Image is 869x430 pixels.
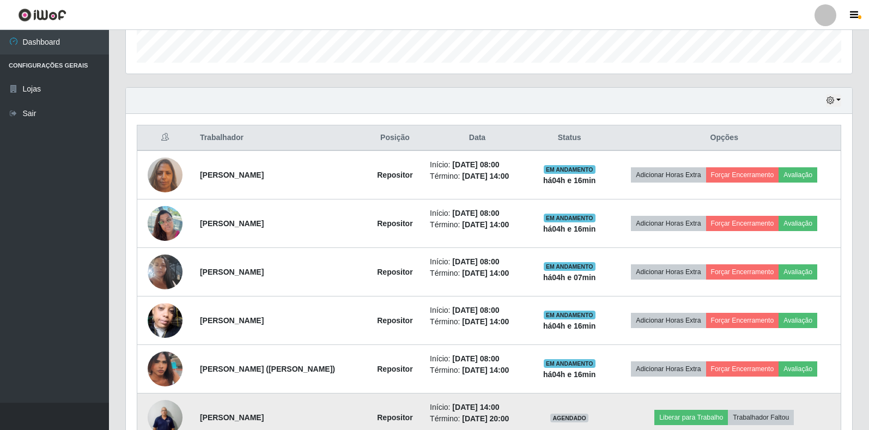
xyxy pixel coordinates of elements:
strong: Repositor [377,365,412,373]
img: 1749309243937.jpeg [148,200,183,246]
button: Avaliação [779,313,817,328]
li: Término: [430,219,525,231]
button: Liberar para Trabalho [654,410,728,425]
time: [DATE] 14:00 [462,366,509,374]
button: Avaliação [779,264,817,280]
strong: [PERSON_NAME] [200,413,264,422]
strong: Repositor [377,219,412,228]
strong: há 04 h e 16 min [543,322,596,330]
span: EM ANDAMENTO [544,359,595,368]
strong: Repositor [377,316,412,325]
li: Início: [430,159,525,171]
button: Adicionar Horas Extra [631,167,706,183]
strong: Repositor [377,171,412,179]
img: 1747253938286.jpeg [148,152,183,198]
button: Avaliação [779,216,817,231]
button: Avaliação [779,167,817,183]
button: Forçar Encerramento [706,264,779,280]
time: [DATE] 14:00 [462,172,509,180]
time: [DATE] 14:00 [462,220,509,229]
span: EM ANDAMENTO [544,311,595,319]
button: Adicionar Horas Extra [631,313,706,328]
time: [DATE] 08:00 [452,160,499,169]
strong: [PERSON_NAME] [200,171,264,179]
span: EM ANDAMENTO [544,214,595,222]
span: EM ANDAMENTO [544,165,595,174]
li: Término: [430,365,525,376]
strong: [PERSON_NAME] ([PERSON_NAME]) [200,365,335,373]
img: 1755969179481.jpeg [148,340,183,398]
li: Início: [430,305,525,316]
li: Término: [430,316,525,328]
th: Trabalhador [193,125,367,151]
button: Adicionar Horas Extra [631,361,706,377]
time: [DATE] 14:00 [452,403,499,411]
strong: [PERSON_NAME] [200,219,264,228]
time: [DATE] 08:00 [452,209,499,217]
th: Data [423,125,531,151]
button: Forçar Encerramento [706,313,779,328]
time: [DATE] 08:00 [452,354,499,363]
button: Trabalhador Faltou [728,410,794,425]
button: Forçar Encerramento [706,361,779,377]
button: Adicionar Horas Extra [631,216,706,231]
strong: [PERSON_NAME] [200,316,264,325]
strong: Repositor [377,413,412,422]
time: [DATE] 08:00 [452,257,499,266]
time: [DATE] 20:00 [462,414,509,423]
button: Avaliação [779,361,817,377]
li: Início: [430,402,525,413]
li: Início: [430,208,525,219]
button: Adicionar Horas Extra [631,264,706,280]
li: Início: [430,256,525,268]
time: [DATE] 14:00 [462,269,509,277]
span: EM ANDAMENTO [544,262,595,271]
time: [DATE] 08:00 [452,306,499,314]
li: Término: [430,171,525,182]
strong: há 04 h e 16 min [543,225,596,233]
button: Forçar Encerramento [706,216,779,231]
th: Opções [608,125,841,151]
th: Status [531,125,608,151]
strong: [PERSON_NAME] [200,268,264,276]
span: AGENDADO [550,414,588,422]
strong: Repositor [377,268,412,276]
strong: há 04 h e 07 min [543,273,596,282]
img: CoreUI Logo [18,8,66,22]
th: Posição [367,125,423,151]
strong: há 04 h e 16 min [543,176,596,185]
li: Término: [430,268,525,279]
strong: há 04 h e 16 min [543,370,596,379]
li: Término: [430,413,525,425]
img: 1750278821338.jpeg [148,241,183,303]
li: Início: [430,353,525,365]
time: [DATE] 14:00 [462,317,509,326]
button: Forçar Encerramento [706,167,779,183]
img: 1753494056504.jpeg [148,289,183,352]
